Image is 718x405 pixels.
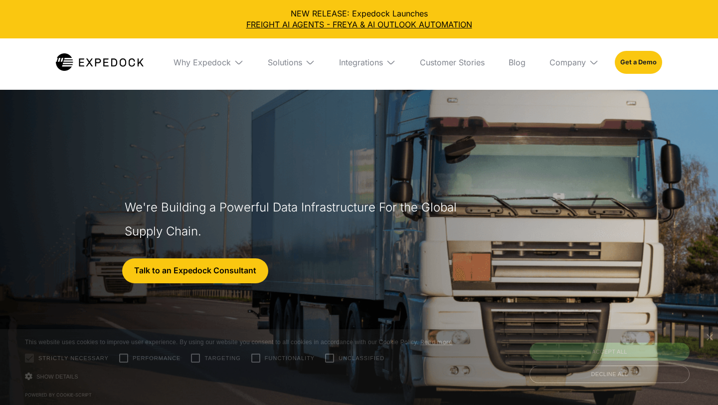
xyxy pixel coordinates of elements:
[615,51,662,74] a: Get a Demo
[133,354,181,363] span: Performance
[174,57,231,67] div: Why Expedock
[36,374,78,380] span: Show details
[260,38,323,86] div: Solutions
[8,8,710,30] div: NEW RELEASE: Expedock Launches
[25,370,453,384] div: Show details
[268,57,302,67] div: Solutions
[265,354,315,363] span: Functionality
[166,38,252,86] div: Why Expedock
[549,57,586,67] div: Company
[331,38,404,86] div: Integrations
[530,366,690,383] div: Decline all
[541,38,607,86] div: Company
[8,19,710,30] a: FREIGHT AI AGENTS - FREYA & AI OUTLOOK AUTOMATION
[204,354,240,363] span: Targeting
[339,354,384,363] span: Unclassified
[530,343,690,361] div: Accept all
[706,334,713,342] div: Close
[38,354,109,363] span: Strictly necessary
[122,258,268,283] a: Talk to an Expedock Consultant
[339,57,383,67] div: Integrations
[25,339,418,346] span: This website uses cookies to improve user experience. By using our website you consent to all coo...
[420,338,453,346] a: Read more
[25,392,92,398] a: Powered by cookie-script
[125,196,462,243] h1: We're Building a Powerful Data Infrastructure For the Global Supply Chain.
[412,38,493,86] a: Customer Stories
[501,38,534,86] a: Blog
